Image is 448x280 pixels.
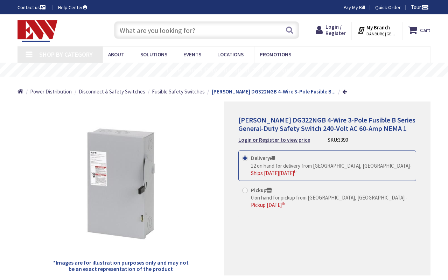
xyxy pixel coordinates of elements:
[338,136,348,143] span: 3390
[238,115,415,133] span: [PERSON_NAME] DG322NGB 4-Wire 3-Pole Fusible B Series General-Duty Safety Switch 240-Volt AC 60-A...
[251,202,285,208] span: Pickup [DATE]
[152,88,205,95] a: Fusible Safety Switches
[325,23,346,36] span: Login / Register
[251,170,297,176] span: Ships [DATE][DATE]
[50,260,191,272] h5: *Images are for illustration purposes only and may not be an exact representation of the product
[251,162,412,177] div: -
[39,50,93,58] span: Shop By Category
[140,51,167,58] span: Solutions
[17,20,57,42] img: Electrical Wholesalers, Inc.
[251,155,275,161] strong: Delivery
[366,31,396,37] span: DANBURY, [GEOGRAPHIC_DATA]
[420,24,430,36] strong: Cart
[328,136,348,143] div: SKU:
[30,88,72,95] a: Power Distribution
[17,4,47,11] a: Contact us
[411,4,429,10] span: Tour
[183,51,201,58] span: Events
[408,24,430,36] a: Cart
[114,21,299,39] input: What are you looking for?
[238,136,310,143] a: Login or Register to view price
[282,201,285,206] sup: th
[217,51,244,58] span: Locations
[316,24,346,36] a: Login / Register
[260,51,291,58] span: Promotions
[344,4,365,11] a: Pay My Bill
[58,4,87,11] a: Help Center
[166,66,294,74] rs-layer: Free Same Day Pickup at 19 Locations
[357,24,396,36] div: My Branch DANBURY, [GEOGRAPHIC_DATA]
[251,187,272,194] strong: Pickup
[366,24,390,31] strong: My Branch
[238,136,310,143] strong: Login or Register to view price
[108,51,124,58] span: About
[294,169,297,174] sup: th
[79,88,145,95] a: Disconnect & Safety Switches
[51,114,191,254] img: Eaton DG322NGB 4-Wire 3-Pole Fusible B Series General-Duty Safety Switch 240-Volt AC 60-Amp NEMA 1
[251,194,412,209] div: -
[251,162,410,169] span: 12 on hand for delivery from [GEOGRAPHIC_DATA], [GEOGRAPHIC_DATA]
[251,194,406,201] span: 0 on hand for pickup from [GEOGRAPHIC_DATA], [GEOGRAPHIC_DATA].
[375,4,401,11] a: Quick Order
[212,88,336,95] strong: [PERSON_NAME] DG322NGB 4-Wire 3-Pole Fusible B...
